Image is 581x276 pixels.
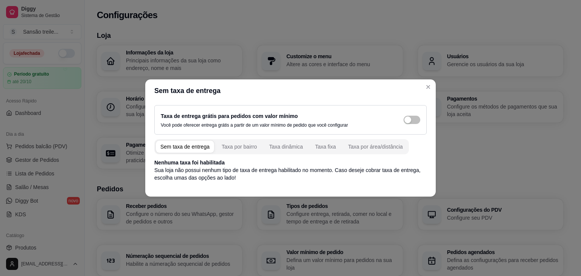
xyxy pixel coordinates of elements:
[160,143,210,150] div: Sem taxa de entrega
[161,122,348,128] p: Você pode oferecer entrega grátis a partir de um valor mínimo de pedido que você configurar
[348,143,403,150] div: Taxa por área/distância
[222,143,257,150] div: Taxa por bairro
[154,166,427,181] p: Sua loja não possui nenhum tipo de taxa de entrega habilitado no momento. Caso deseje cobrar taxa...
[269,143,303,150] div: Taxa dinâmica
[161,113,298,119] label: Taxa de entrega grátis para pedidos com valor mínimo
[422,81,434,93] button: Close
[154,159,427,166] p: Nenhuma taxa foi habilitada
[315,143,336,150] div: Taxa fixa
[145,79,436,102] header: Sem taxa de entrega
